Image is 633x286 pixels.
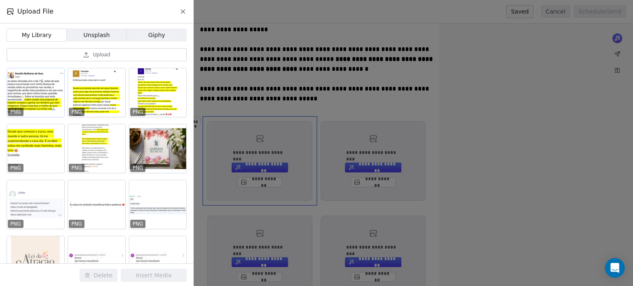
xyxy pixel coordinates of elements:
p: PNG [133,109,143,115]
p: PNG [71,165,82,171]
p: PNG [10,109,21,115]
p: PNG [10,165,21,171]
span: Upload [93,51,110,58]
p: PNG [71,109,82,115]
button: Upload [7,48,187,61]
p: PNG [133,221,143,227]
button: Delete [80,269,117,282]
button: Insert Media [121,269,187,282]
p: PNG [133,165,143,171]
div: Open Intercom Messenger [605,258,625,278]
p: PNG [10,221,21,227]
p: PNG [71,221,82,227]
span: Unsplash [84,31,110,40]
span: Upload File [17,7,54,16]
span: Giphy [148,31,165,40]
